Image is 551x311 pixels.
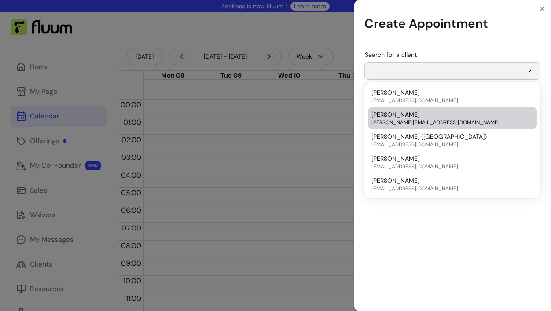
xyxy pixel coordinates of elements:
[371,141,525,148] span: [EMAIL_ADDRESS][DOMAIN_NAME]
[371,132,487,141] span: [PERSON_NAME] ([GEOGRAPHIC_DATA])
[371,163,525,170] span: [EMAIL_ADDRESS][DOMAIN_NAME]
[370,67,524,75] input: Search for a client
[371,185,525,192] span: [EMAIL_ADDRESS][DOMAIN_NAME]
[371,176,419,185] span: [PERSON_NAME]
[524,64,538,78] button: Show suggestions
[371,88,419,97] span: [PERSON_NAME]
[371,119,525,126] span: [PERSON_NAME][EMAIL_ADDRESS][DOMAIN_NAME]
[364,7,540,41] h1: Create Appointment
[535,2,549,16] button: Close
[365,50,420,59] label: Search for a client
[371,110,419,119] span: [PERSON_NAME]
[371,154,419,163] span: [PERSON_NAME]
[371,97,525,104] span: [EMAIL_ADDRESS][DOMAIN_NAME]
